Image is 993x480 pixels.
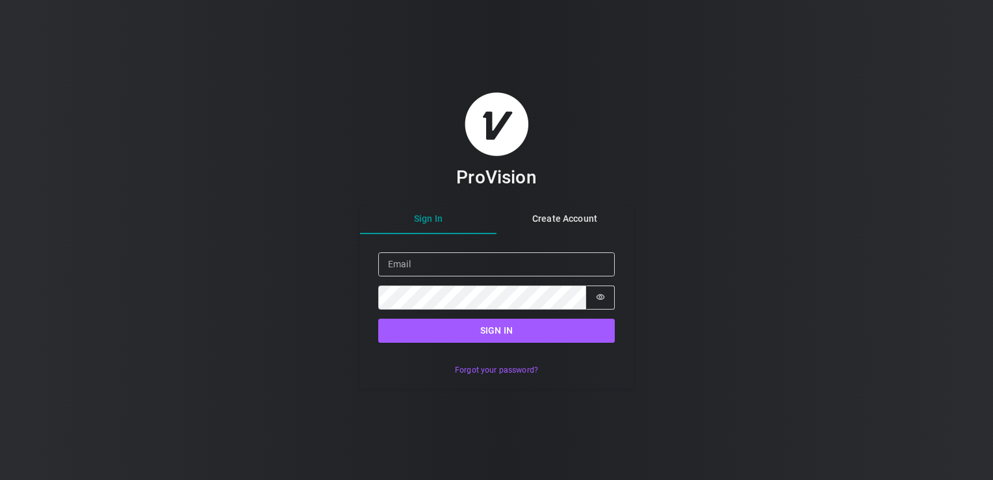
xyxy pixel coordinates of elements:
button: Show password [586,286,615,310]
button: Sign In [360,206,497,234]
input: Email [378,252,615,276]
button: Create Account [497,206,633,234]
button: Forgot your password? [448,361,545,380]
h3: ProVision [456,166,536,189]
button: Sign in [378,319,615,343]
